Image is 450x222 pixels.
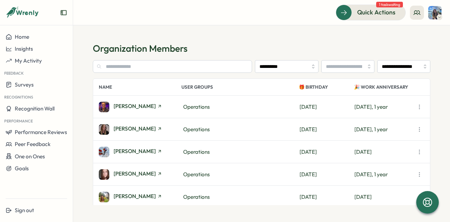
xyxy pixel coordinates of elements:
[114,194,156,199] span: [PERSON_NAME]
[114,148,156,154] span: [PERSON_NAME]
[114,126,156,131] span: [PERSON_NAME]
[99,79,181,95] p: Name
[183,103,210,110] span: Operations
[99,147,109,157] img: Alara Kivilcim
[99,124,109,135] img: Aimee Weston
[300,103,354,111] p: [DATE]
[354,79,415,95] p: 🎉 Work Anniversary
[354,126,414,133] p: [DATE], 1 year
[15,81,34,88] span: Surveys
[15,105,54,112] span: Recognition Wall
[99,169,183,180] a: Allyn Neal[PERSON_NAME]
[114,103,156,109] span: [PERSON_NAME]
[183,126,210,133] span: Operations
[357,8,396,17] span: Quick Actions
[300,171,354,178] p: [DATE]
[376,2,403,7] span: 1 task waiting
[183,148,210,155] span: Operations
[300,193,354,201] p: [DATE]
[93,42,430,55] h1: Organization Members
[15,141,51,147] span: Peer Feedback
[15,207,34,214] span: Sign out
[354,103,414,111] p: [DATE], 1 year
[114,171,156,176] span: [PERSON_NAME]
[99,192,183,202] a: Amber Stroyan[PERSON_NAME]
[99,147,183,157] a: Alara Kivilcim[PERSON_NAME]
[99,102,183,112] a: Adrian Pearcey[PERSON_NAME]
[336,5,406,20] button: Quick Actions
[299,79,354,95] p: 🎁 Birthday
[15,153,45,160] span: One on Ones
[15,57,42,64] span: My Activity
[183,171,210,178] span: Operations
[354,148,414,156] p: [DATE]
[354,171,414,178] p: [DATE], 1 year
[428,6,442,19] img: Elena Moraitopoulou
[99,169,109,180] img: Allyn Neal
[99,192,109,202] img: Amber Stroyan
[183,194,210,200] span: Operations
[15,129,67,135] span: Performance Reviews
[300,148,354,156] p: [DATE]
[15,165,29,172] span: Goals
[300,126,354,133] p: [DATE]
[15,33,29,40] span: Home
[354,193,414,201] p: [DATE]
[99,124,183,135] a: Aimee Weston[PERSON_NAME]
[99,102,109,112] img: Adrian Pearcey
[181,79,299,95] p: User Groups
[15,45,33,52] span: Insights
[60,9,67,16] button: Expand sidebar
